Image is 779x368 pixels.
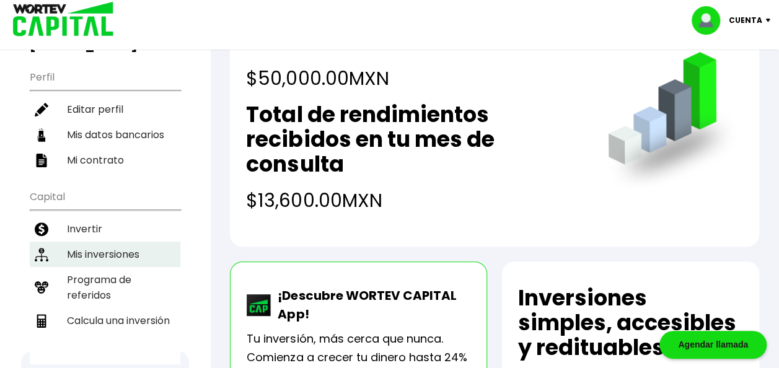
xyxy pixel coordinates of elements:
a: Programa de referidos [30,267,180,308]
ul: Perfil [30,63,180,173]
a: Editar perfil [30,97,180,122]
h2: Total de inversiones activas [246,30,557,55]
img: profile-image [692,6,729,35]
img: invertir-icon.b3b967d7.svg [35,222,48,236]
img: recomiendanos-icon.9b8e9327.svg [35,281,48,294]
img: icon-down [762,19,779,22]
h2: Inversiones simples, accesibles y redituables [518,286,743,360]
a: Mi contrato [30,147,180,173]
h3: Buen día, [30,22,180,53]
img: wortev-capital-app-icon [247,294,271,317]
h2: Total de rendimientos recibidos en tu mes de consulta [246,102,583,177]
img: datos-icon.10cf9172.svg [35,128,48,142]
a: Mis inversiones [30,242,180,267]
img: calculadora-icon.17d418c4.svg [35,314,48,328]
h4: $13,600.00 MXN [246,186,583,214]
h4: $50,000.00 MXN [246,64,557,92]
p: Cuenta [729,11,762,30]
img: grafica.516fef24.png [602,52,743,193]
div: Agendar llamada [659,331,767,359]
a: Calcula una inversión [30,308,180,333]
img: editar-icon.952d3147.svg [35,103,48,116]
img: inversiones-icon.6695dc30.svg [35,248,48,261]
a: Mis datos bancarios [30,122,180,147]
a: Invertir [30,216,180,242]
p: ¡Descubre WORTEV CAPITAL App! [271,286,470,323]
img: contrato-icon.f2db500c.svg [35,154,48,167]
ul: Capital [30,183,180,364]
